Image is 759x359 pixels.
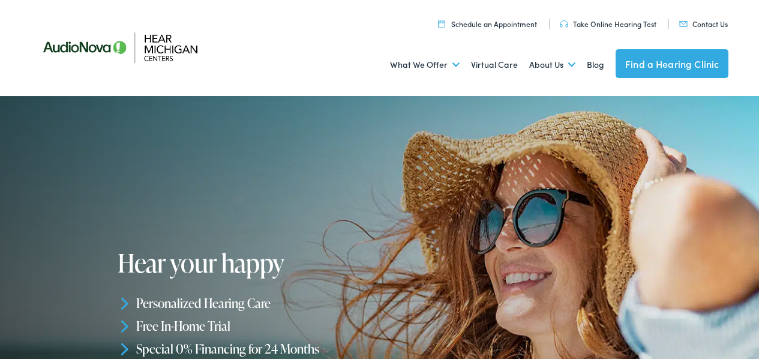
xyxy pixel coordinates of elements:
img: utility icon [438,20,445,28]
li: Personalized Hearing Care [118,292,383,315]
a: About Us [529,43,575,87]
a: Contact Us [679,19,728,29]
img: utility icon [679,21,688,27]
a: Find a Hearing Clinic [616,49,728,78]
img: utility icon [560,20,568,28]
li: Free In-Home Trial [118,315,383,337]
a: Blog [587,43,604,87]
a: What We Offer [390,43,460,87]
h1: Hear your happy [118,249,383,277]
a: Schedule an Appointment [438,19,537,29]
a: Virtual Care [471,43,518,87]
a: Take Online Hearing Test [560,19,656,29]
